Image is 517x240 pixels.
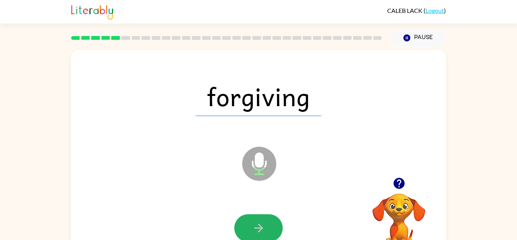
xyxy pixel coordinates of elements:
button: Pause [391,29,446,47]
span: CALEB LACK [387,7,424,14]
div: ( ) [387,7,446,14]
a: Logout [425,7,444,14]
span: forgiving [196,77,321,116]
img: Literably [71,3,113,20]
